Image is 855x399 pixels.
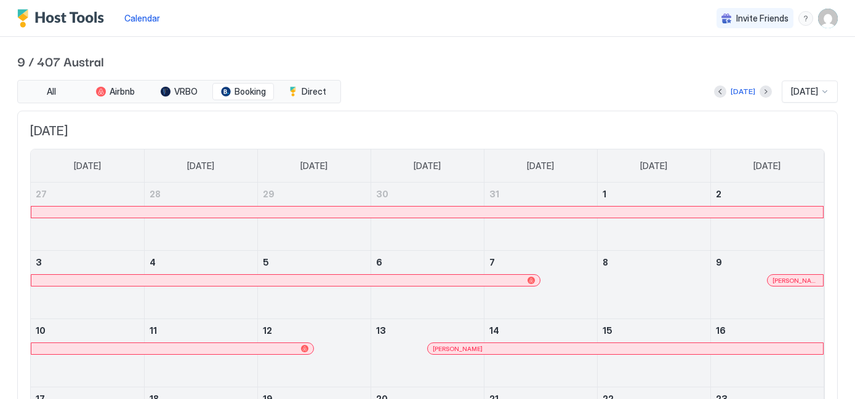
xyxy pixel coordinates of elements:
a: Sunday [62,149,113,183]
td: August 4, 2025 [144,251,257,319]
td: July 28, 2025 [144,183,257,251]
span: 28 [150,189,161,199]
span: [DATE] [640,160,667,172]
button: Booking [212,83,274,100]
span: [DATE] [74,160,101,172]
span: [DATE] [753,160,781,172]
a: Thursday [515,149,566,183]
a: August 7, 2025 [484,251,597,274]
span: [DATE] [414,160,441,172]
span: Invite Friends [736,13,789,24]
span: 30 [376,189,388,199]
span: [PERSON_NAME] [433,345,483,353]
span: 27 [36,189,47,199]
span: 12 [263,325,272,336]
a: Calendar [124,12,160,25]
a: Monday [175,149,227,183]
a: August 6, 2025 [371,251,484,274]
span: [DATE] [791,86,818,97]
button: [DATE] [729,84,757,99]
a: August 5, 2025 [258,251,371,274]
td: July 31, 2025 [484,183,597,251]
a: August 13, 2025 [371,319,484,342]
a: July 28, 2025 [145,183,257,205]
span: 9 [716,257,722,267]
td: August 13, 2025 [371,319,484,387]
a: July 29, 2025 [258,183,371,205]
span: 10 [36,325,46,336]
span: 6 [376,257,382,267]
td: August 10, 2025 [31,319,144,387]
a: July 31, 2025 [484,183,597,205]
td: August 12, 2025 [257,319,371,387]
a: August 14, 2025 [484,319,597,342]
span: 15 [603,325,612,336]
span: Airbnb [110,86,135,97]
span: 31 [489,189,499,199]
span: 4 [150,257,156,267]
button: Next month [760,85,772,98]
a: August 16, 2025 [711,319,824,342]
span: Direct [302,86,326,97]
a: Wednesday [401,149,453,183]
a: Friday [628,149,680,183]
td: August 7, 2025 [484,251,597,319]
button: Previous month [714,85,726,98]
td: August 9, 2025 [710,251,824,319]
td: July 29, 2025 [257,183,371,251]
button: VRBO [148,83,210,100]
span: 16 [716,325,726,336]
span: VRBO [174,86,198,97]
div: User profile [818,9,838,28]
td: July 27, 2025 [31,183,144,251]
a: August 11, 2025 [145,319,257,342]
td: August 3, 2025 [31,251,144,319]
span: 5 [263,257,269,267]
a: August 8, 2025 [598,251,710,274]
td: August 2, 2025 [710,183,824,251]
a: August 3, 2025 [31,251,144,274]
a: August 4, 2025 [145,251,257,274]
a: Saturday [741,149,793,183]
td: August 11, 2025 [144,319,257,387]
span: 1 [603,189,606,199]
td: August 5, 2025 [257,251,371,319]
span: [DATE] [187,160,214,172]
a: July 30, 2025 [371,183,484,205]
div: menu [798,11,813,26]
span: 3 [36,257,42,267]
div: [PERSON_NAME] [433,345,818,353]
span: Booking [235,86,266,97]
a: August 12, 2025 [258,319,371,342]
a: July 27, 2025 [31,183,144,205]
a: August 9, 2025 [711,251,824,274]
span: [DATE] [300,160,327,172]
span: 7 [489,257,495,267]
a: Host Tools Logo [17,9,110,28]
span: 11 [150,325,157,336]
span: 9 / 407 Austral [17,52,838,70]
td: August 8, 2025 [597,251,710,319]
span: All [47,86,56,97]
button: Airbnb [84,83,146,100]
button: All [20,83,82,100]
span: 13 [376,325,386,336]
span: 14 [489,325,499,336]
td: August 14, 2025 [484,319,597,387]
td: August 6, 2025 [371,251,484,319]
td: August 1, 2025 [597,183,710,251]
span: 8 [603,257,608,267]
span: [DATE] [527,160,554,172]
a: August 1, 2025 [598,183,710,205]
span: 2 [716,189,721,199]
div: tab-group [17,80,341,103]
td: August 16, 2025 [710,319,824,387]
a: August 2, 2025 [711,183,824,205]
span: [PERSON_NAME] [773,277,818,285]
button: Direct [276,83,338,100]
span: 29 [263,189,275,199]
span: [DATE] [30,124,825,139]
a: Tuesday [288,149,340,183]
